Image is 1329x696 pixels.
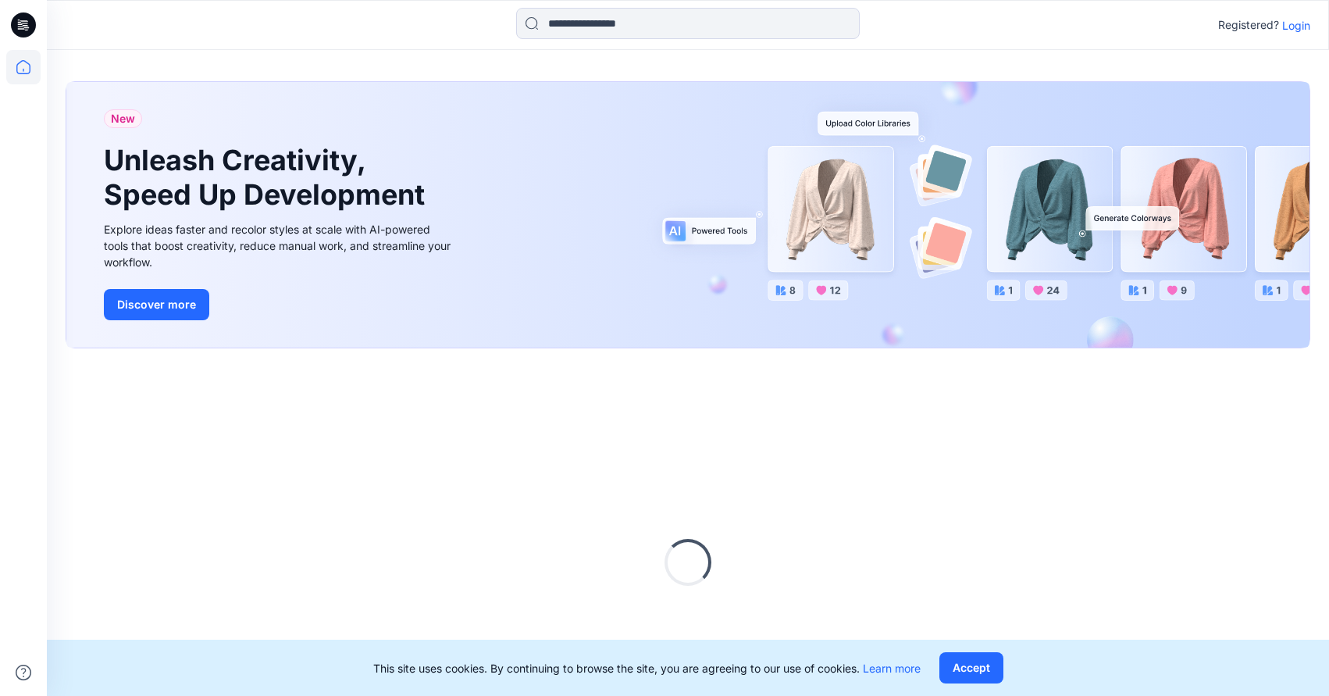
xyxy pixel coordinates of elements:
[863,662,921,675] a: Learn more
[104,221,455,270] div: Explore ideas faster and recolor styles at scale with AI-powered tools that boost creativity, red...
[939,652,1003,684] button: Accept
[111,109,135,128] span: New
[373,660,921,676] p: This site uses cookies. By continuing to browse the site, you are agreeing to our use of cookies.
[104,289,209,320] button: Discover more
[104,289,455,320] a: Discover more
[1218,16,1279,34] p: Registered?
[1282,17,1310,34] p: Login
[104,144,432,211] h1: Unleash Creativity, Speed Up Development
